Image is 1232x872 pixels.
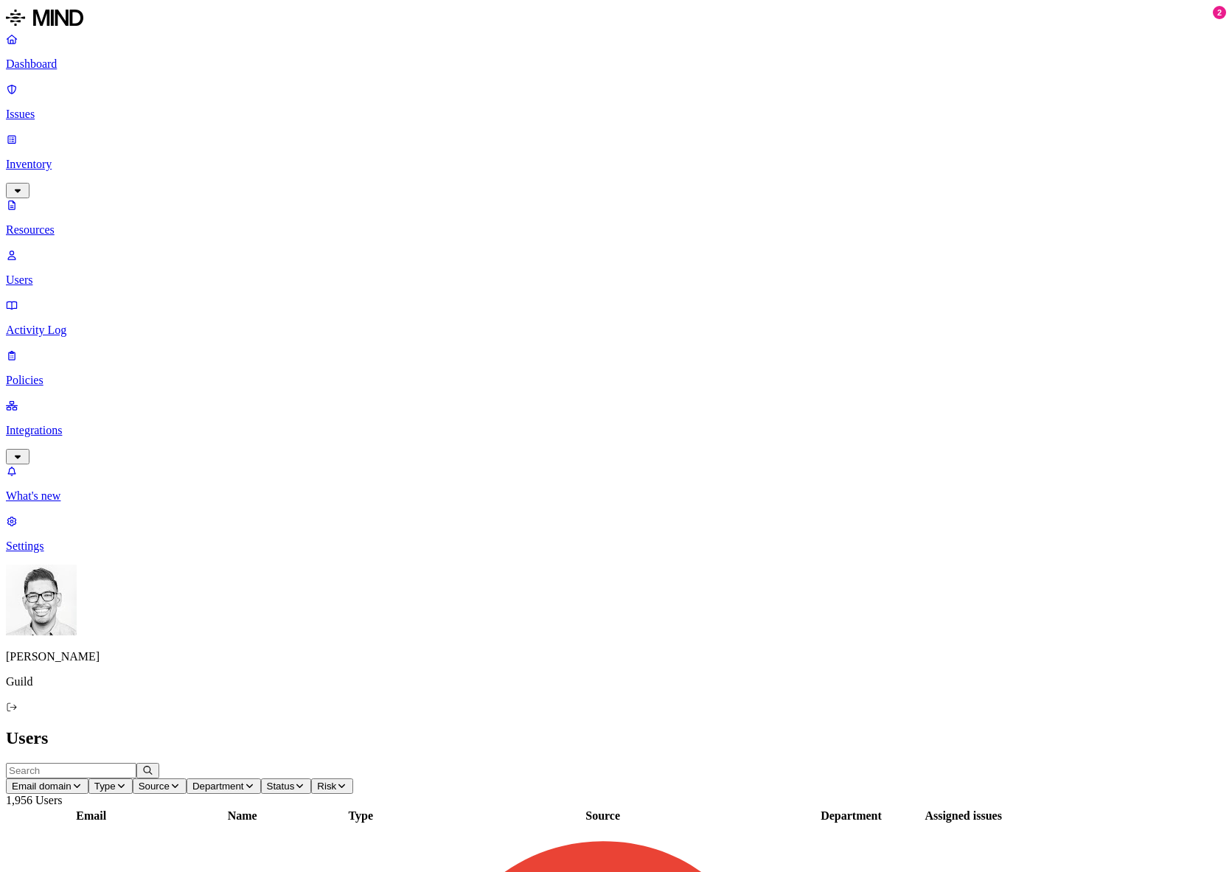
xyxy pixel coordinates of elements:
[6,32,1226,71] a: Dashboard
[310,809,411,823] div: Type
[267,781,295,792] span: Status
[6,374,1226,387] p: Policies
[6,57,1226,71] p: Dashboard
[6,83,1226,121] a: Issues
[6,540,1226,553] p: Settings
[6,515,1226,553] a: Settings
[6,794,62,806] span: 1,956 Users
[6,424,1226,437] p: Integrations
[317,781,336,792] span: Risk
[6,489,1226,503] p: What's new
[192,781,244,792] span: Department
[8,809,174,823] div: Email
[6,728,1226,748] h2: Users
[6,299,1226,337] a: Activity Log
[6,6,1226,32] a: MIND
[94,781,116,792] span: Type
[6,6,83,29] img: MIND
[139,781,170,792] span: Source
[1213,6,1226,19] div: 2
[6,108,1226,121] p: Issues
[911,809,1016,823] div: Assigned issues
[6,158,1226,171] p: Inventory
[6,349,1226,387] a: Policies
[12,781,72,792] span: Email domain
[177,809,307,823] div: Name
[6,399,1226,462] a: Integrations
[6,133,1226,196] a: Inventory
[6,763,136,778] input: Search
[6,223,1226,237] p: Resources
[6,464,1226,503] a: What's new
[6,198,1226,237] a: Resources
[6,565,77,635] img: Michael Alegre
[6,675,1226,688] p: Guild
[414,809,792,823] div: Source
[795,809,908,823] div: Department
[6,273,1226,287] p: Users
[6,324,1226,337] p: Activity Log
[6,248,1226,287] a: Users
